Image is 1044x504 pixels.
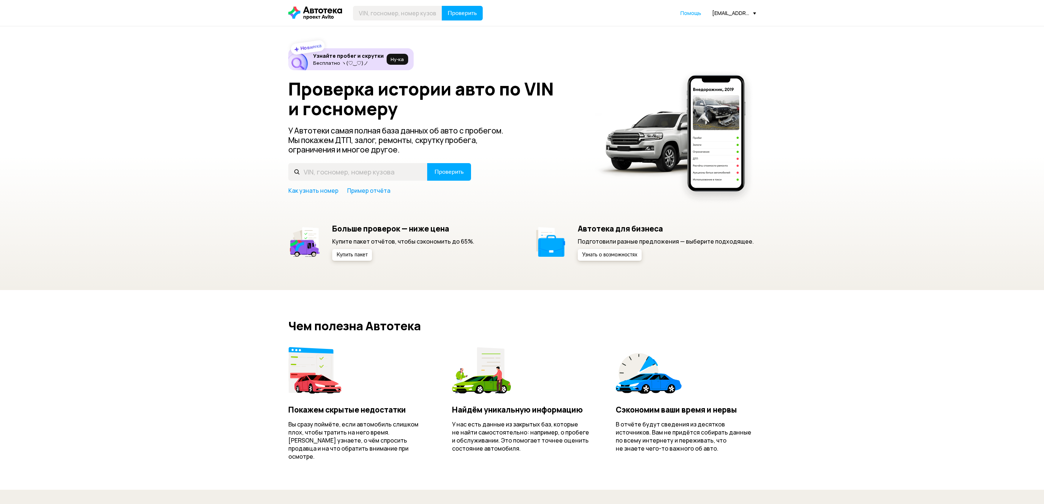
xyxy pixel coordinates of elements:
[442,6,483,20] button: Проверить
[313,60,384,66] p: Бесплатно ヽ(♡‿♡)ノ
[332,237,474,245] p: Купите пакет отчётов, чтобы сэкономить до 65%.
[452,405,592,414] h4: Найдём уникальную информацию
[288,126,516,154] p: У Автотеки самая полная база данных об авто с пробегом. Мы покажем ДТП, залог, ремонты, скрутку п...
[288,79,585,119] h1: Проверка истории авто по VIN и госномеру
[578,224,754,233] h5: Автотека для бизнеса
[452,420,592,452] p: У нас есть данные из закрытых баз, которые не найти самостоятельно: например, о пробеге и обслужи...
[616,420,756,452] p: В отчёте будут сведения из десятков источников. Вам не придётся собирать данные по всему интернет...
[313,53,384,59] h6: Узнайте пробег и скрутки
[353,6,442,20] input: VIN, госномер, номер кузова
[434,169,464,175] span: Проверить
[347,187,390,195] a: Пример отчёта
[578,237,754,245] p: Подготовили разные предложения — выберите подходящее.
[300,42,322,52] strong: Новинка
[288,420,428,460] p: Вы сразу поймёте, если автомобиль слишком плох, чтобы тратить на него время. [PERSON_NAME] узнает...
[332,249,372,261] button: Купить пакет
[448,10,477,16] span: Проверить
[680,10,701,17] a: Помощь
[288,163,428,181] input: VIN, госномер, номер кузова
[288,405,428,414] h4: Покажем скрытые недостатки
[391,56,404,62] span: Ну‑ка
[616,405,756,414] h4: Сэкономим ваши время и нервы
[337,252,368,257] span: Купить пакет
[582,252,637,257] span: Узнать о возможностях
[288,319,756,332] h2: Чем полезна Автотека
[288,187,338,195] a: Как узнать номер
[712,10,756,16] div: [EMAIL_ADDRESS][DOMAIN_NAME]
[332,224,474,233] h5: Больше проверок — ниже цена
[427,163,471,181] button: Проверить
[680,10,701,16] span: Помощь
[578,249,642,261] button: Узнать о возможностях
